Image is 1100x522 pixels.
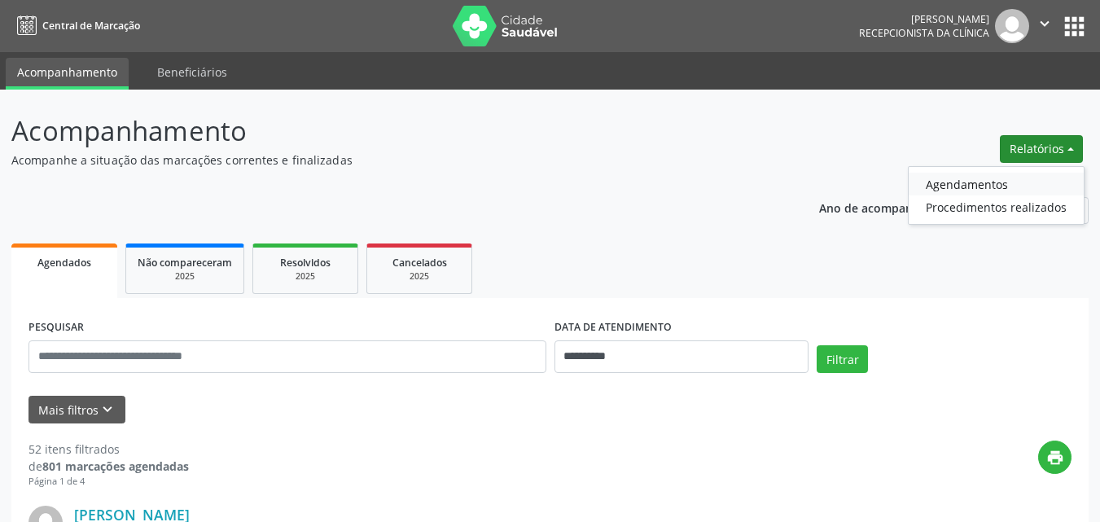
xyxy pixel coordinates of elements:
span: Não compareceram [138,256,232,270]
div: 2025 [265,270,346,283]
p: Ano de acompanhamento [819,197,963,217]
strong: 801 marcações agendadas [42,458,189,474]
div: 2025 [138,270,232,283]
button: print [1038,441,1072,474]
a: Central de Marcação [11,12,140,39]
i:  [1036,15,1054,33]
button: apps [1060,12,1089,41]
div: 52 itens filtrados [28,441,189,458]
span: Recepcionista da clínica [859,26,989,40]
button: Relatórios [1000,135,1083,163]
ul: Relatórios [908,166,1085,225]
i: print [1046,449,1064,467]
span: Resolvidos [280,256,331,270]
label: PESQUISAR [28,315,84,340]
a: Beneficiários [146,58,239,86]
div: Página 1 de 4 [28,475,189,489]
a: Procedimentos realizados [909,195,1084,218]
div: 2025 [379,270,460,283]
button:  [1029,9,1060,43]
p: Acompanhamento [11,111,765,151]
div: [PERSON_NAME] [859,12,989,26]
a: Agendamentos [909,173,1084,195]
span: Central de Marcação [42,19,140,33]
span: Cancelados [392,256,447,270]
button: Mais filtroskeyboard_arrow_down [28,396,125,424]
a: Acompanhamento [6,58,129,90]
span: Agendados [37,256,91,270]
button: Filtrar [817,345,868,373]
label: DATA DE ATENDIMENTO [554,315,672,340]
i: keyboard_arrow_down [99,401,116,419]
p: Acompanhe a situação das marcações correntes e finalizadas [11,151,765,169]
img: img [995,9,1029,43]
div: de [28,458,189,475]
